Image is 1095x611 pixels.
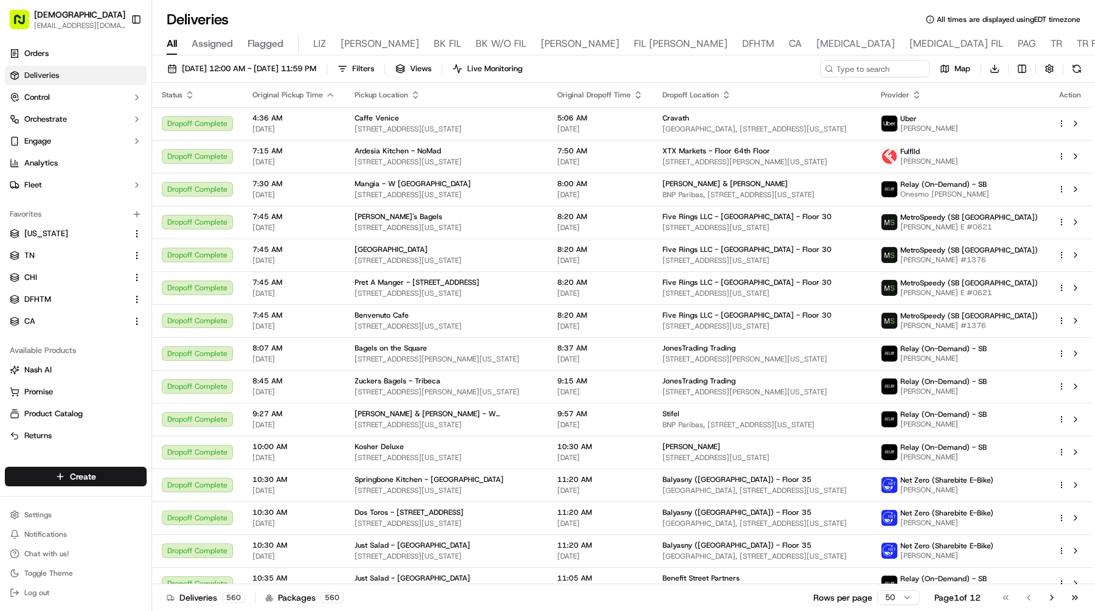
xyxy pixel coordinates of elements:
span: 7:45 AM [252,310,335,320]
a: DFHTM [10,294,127,305]
span: CA [789,37,802,51]
span: [DATE] [557,453,643,463]
span: 7:45 AM [252,245,335,254]
span: [DATE] [557,354,643,364]
span: BNP Paribas, [STREET_ADDRESS][US_STATE] [662,420,861,430]
span: 8:20 AM [557,278,643,287]
button: Notifications [5,526,147,543]
span: [STREET_ADDRESS][US_STATE] [355,256,538,265]
span: JonesTrading Trading [662,376,735,386]
span: [PERSON_NAME] [900,485,993,495]
button: TN [5,246,147,265]
span: Toggle Theme [24,568,73,578]
span: 4:36 AM [252,113,335,123]
span: Relay (On-Demand) - SB [900,344,987,354]
span: [STREET_ADDRESS][US_STATE] [662,223,861,232]
span: [PERSON_NAME] [900,124,958,133]
a: TN [10,250,127,261]
span: [DATE] [557,551,643,561]
img: metro_speed_logo.png [881,280,897,296]
span: FIL [PERSON_NAME] [634,37,728,51]
span: [STREET_ADDRESS][US_STATE] [355,223,538,232]
span: BNP Paribas, [STREET_ADDRESS][US_STATE] [662,190,861,200]
span: PAG [1018,37,1036,51]
span: [GEOGRAPHIC_DATA], [STREET_ADDRESS][US_STATE] [662,124,861,134]
span: [DATE] [252,223,335,232]
span: Control [24,92,50,103]
span: Net Zero (Sharebite E-Bike) [900,541,993,551]
span: Create [70,470,96,483]
a: Returns [10,430,142,441]
span: 10:30 AM [252,540,335,550]
span: Pickup Location [355,90,408,100]
span: MetroSpeedy (SB [GEOGRAPHIC_DATA]) [900,245,1038,255]
span: [DATE] [557,157,643,167]
span: [DATE] [252,124,335,134]
span: 10:35 AM [252,573,335,583]
span: Springbone Kitchen - [GEOGRAPHIC_DATA] [355,475,504,484]
button: [DATE] 12:00 AM - [DATE] 11:59 PM [162,60,322,77]
span: Cravath [662,113,689,123]
span: Flagged [248,37,283,51]
a: Nash AI [10,365,142,375]
span: Just Salad - [GEOGRAPHIC_DATA] [355,573,470,583]
span: [STREET_ADDRESS][US_STATE] [355,124,538,134]
span: 9:57 AM [557,409,643,419]
button: Product Catalog [5,404,147,424]
span: [STREET_ADDRESS][US_STATE] [355,453,538,463]
span: Five Rings LLC - [GEOGRAPHIC_DATA] - Floor 30 [662,278,832,287]
span: [PERSON_NAME] [541,37,619,51]
span: [DATE] [557,124,643,134]
span: Deliveries [24,70,59,81]
span: [STREET_ADDRESS][US_STATE] [662,321,861,331]
span: [DATE] [557,256,643,265]
span: JonesTrading Trading [662,343,735,353]
span: [STREET_ADDRESS][US_STATE] [355,420,538,430]
span: [PERSON_NAME] [900,518,993,528]
span: [DATE] [252,453,335,463]
button: Create [5,467,147,486]
span: [DATE] [557,387,643,397]
img: uber-new-logo.jpeg [881,116,897,131]
span: Relay (On-Demand) - SB [900,410,987,419]
span: [DATE] [557,288,643,298]
span: [US_STATE] [24,228,68,239]
span: CA [24,316,35,327]
button: [EMAIL_ADDRESS][DOMAIN_NAME] [34,21,125,30]
span: Log out [24,588,49,598]
span: [PERSON_NAME] & [PERSON_NAME] - W [GEOGRAPHIC_DATA] [355,409,538,419]
span: Relay (On-Demand) - SB [900,180,987,189]
span: LIZ [313,37,326,51]
button: Engage [5,131,147,151]
img: profile_Fulflld_OnFleet_Thistle_SF.png [881,148,897,164]
span: Chat with us! [24,549,69,559]
span: Fleet [24,180,42,190]
img: metro_speed_logo.png [881,247,897,263]
span: Net Zero (Sharebite E-Bike) [900,508,993,518]
div: Favorites [5,204,147,224]
span: [STREET_ADDRESS][US_STATE] [355,518,538,528]
span: [PERSON_NAME] & [PERSON_NAME] [662,179,788,189]
span: [PERSON_NAME] [900,354,987,363]
span: [STREET_ADDRESS][US_STATE] [355,321,538,331]
span: Relay (On-Demand) - SB [900,574,987,584]
span: Views [410,63,431,74]
span: [STREET_ADDRESS][US_STATE] [662,288,861,298]
span: [STREET_ADDRESS][US_STATE] [355,486,538,495]
img: relay_logo_black.png [881,379,897,394]
span: 7:45 AM [252,278,335,287]
span: [DATE] [557,486,643,495]
div: Deliveries [167,592,245,604]
span: [DATE] [252,518,335,528]
span: Engage [24,136,51,147]
span: 10:00 AM [252,442,335,452]
span: [PERSON_NAME] [662,442,720,452]
button: Promise [5,382,147,402]
span: Returns [24,430,52,441]
span: [DATE] [252,420,335,430]
span: 8:20 AM [557,310,643,320]
span: [DATE] [252,190,335,200]
span: [MEDICAL_DATA] FIL [909,37,1003,51]
span: [DATE] [252,551,335,561]
span: Bagels on the Square [355,343,427,353]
